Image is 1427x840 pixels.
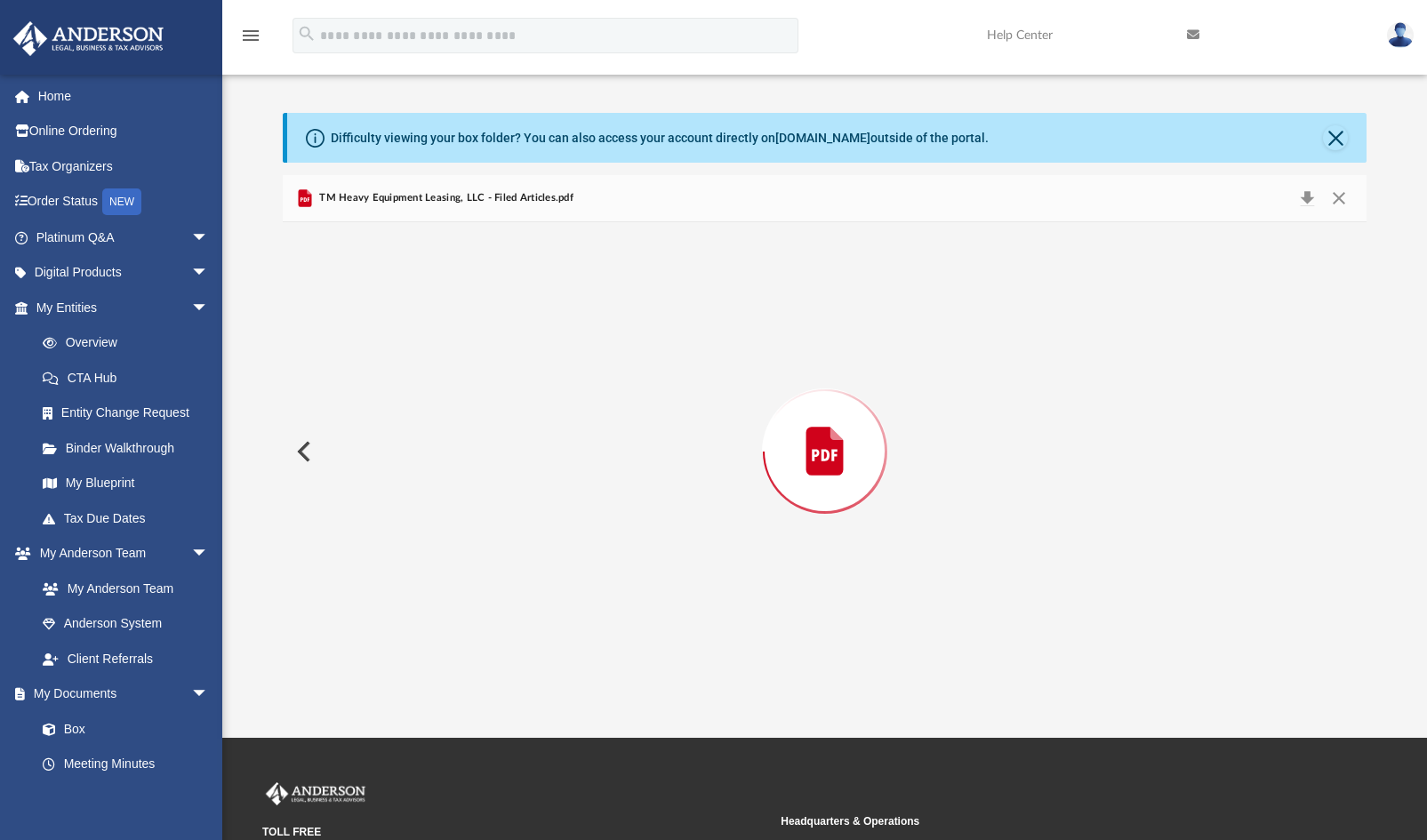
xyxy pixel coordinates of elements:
div: Preview [283,175,1367,681]
a: Digital Productsarrow_drop_down [12,255,236,291]
a: Anderson System [25,606,227,642]
a: Meeting Minutes [25,747,227,782]
a: Tax Due Dates [25,500,236,536]
a: Tax Organizers [12,148,236,184]
a: CTA Hub [25,360,236,396]
span: TM Heavy Equipment Leasing, LLC - Filed Articles.pdf [316,190,573,206]
a: menu [240,34,261,46]
a: Order StatusNEW [12,184,236,220]
a: Box [25,711,218,747]
a: Overview [25,325,236,361]
button: Download [1291,186,1323,211]
img: User Pic [1387,22,1414,48]
a: My Entitiesarrow_drop_down [12,290,236,325]
a: Entity Change Request [25,396,236,431]
small: TOLL FREE [262,824,768,840]
a: My Anderson Team [25,571,218,606]
i: menu [240,25,261,46]
span: arrow_drop_down [191,255,227,292]
a: Binder Walkthrough [25,430,236,466]
div: Difficulty viewing your box folder? You can also access your account directly on outside of the p... [331,129,989,148]
a: Platinum Q&Aarrow_drop_down [12,220,236,255]
span: arrow_drop_down [191,676,227,713]
a: Client Referrals [25,641,227,676]
a: [DOMAIN_NAME] [775,131,870,145]
div: NEW [102,188,141,215]
img: Anderson Advisors Platinum Portal [262,782,369,805]
a: My Blueprint [25,466,227,501]
a: Online Ordering [12,114,236,149]
a: Home [12,78,236,114]
span: arrow_drop_down [191,220,227,256]
a: My Anderson Teamarrow_drop_down [12,536,227,572]
i: search [297,24,317,44]
button: Close [1323,125,1348,150]
span: arrow_drop_down [191,290,227,326]
small: Headquarters & Operations [781,813,1287,829]
button: Previous File [283,427,322,476]
button: Close [1323,186,1355,211]
img: Anderson Advisors Platinum Portal [8,21,169,56]
a: My Documentsarrow_drop_down [12,676,227,712]
span: arrow_drop_down [191,536,227,572]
